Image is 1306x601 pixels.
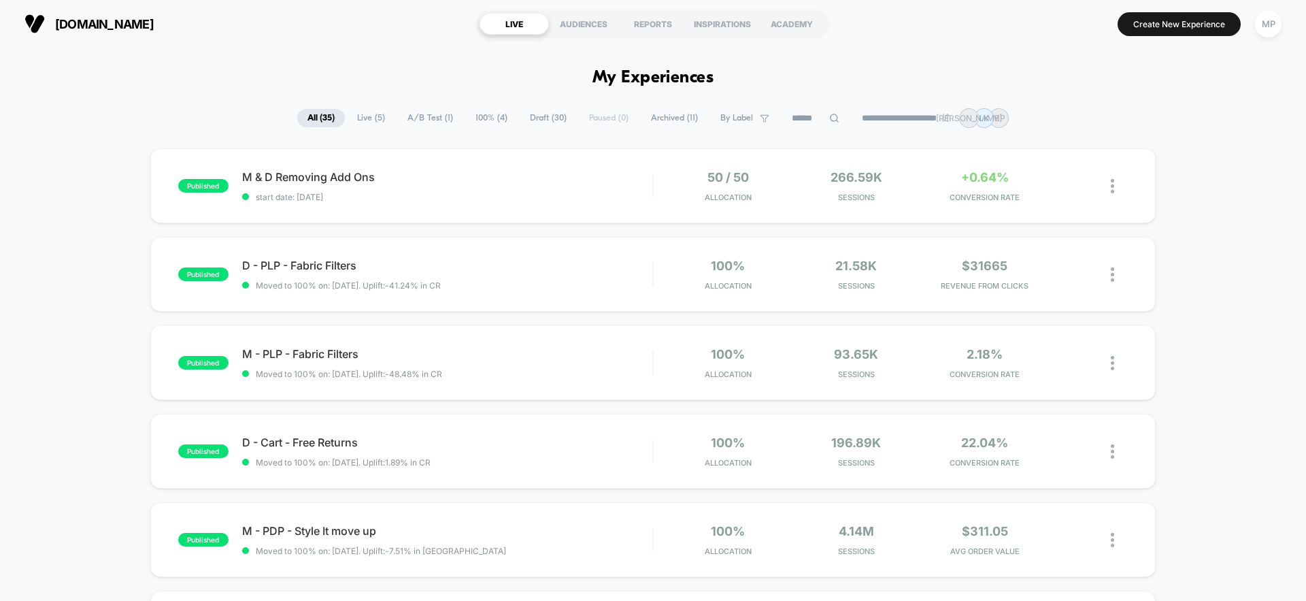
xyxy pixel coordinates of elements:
span: published [178,267,229,281]
span: D - Cart - Free Returns [242,436,652,449]
span: 50 / 50 [707,170,749,184]
div: MP [1255,11,1282,37]
img: Visually logo [24,14,45,34]
span: D - PLP - Fabric Filters [242,259,652,272]
span: Archived ( 11 ) [641,109,708,127]
span: Moved to 100% on: [DATE] . Uplift: -7.51% in [GEOGRAPHIC_DATA] [256,546,506,556]
span: Sessions [796,370,918,379]
span: published [178,356,229,370]
span: 100% [711,524,745,538]
span: Allocation [705,370,752,379]
span: CONVERSION RATE [924,458,1045,468]
span: M - PDP - Style It move up [242,524,652,538]
span: Allocation [705,458,752,468]
div: INSPIRATIONS [688,13,757,35]
img: close [1111,533,1114,547]
span: M & D Removing Add Ons [242,170,652,184]
span: Moved to 100% on: [DATE] . Uplift: -41.24% in CR [256,280,441,291]
span: M - PLP - Fabric Filters [242,347,652,361]
span: Sessions [796,193,918,202]
button: [DOMAIN_NAME] [20,13,158,35]
button: MP [1251,10,1286,38]
span: REVENUE FROM CLICKS [924,281,1045,291]
span: By Label [720,113,753,123]
span: Moved to 100% on: [DATE] . Uplift: 1.89% in CR [256,457,431,468]
span: Allocation [705,281,752,291]
span: 93.65k [834,347,878,361]
img: close [1111,267,1114,282]
span: published [178,533,229,547]
span: 4.14M [839,524,874,538]
img: close [1111,444,1114,459]
span: Allocation [705,547,752,556]
span: $31665 [962,259,1007,273]
span: CONVERSION RATE [924,370,1045,379]
span: Sessions [796,281,918,291]
span: [DOMAIN_NAME] [55,17,154,31]
span: published [178,444,229,458]
span: start date: [DATE] [242,192,652,202]
button: Create New Experience [1118,12,1241,36]
span: All ( 35 ) [297,109,345,127]
span: Sessions [796,547,918,556]
span: 100% [711,347,745,361]
span: 100% [711,259,745,273]
span: A/B Test ( 1 ) [397,109,463,127]
span: AVG ORDER VALUE [924,547,1045,556]
div: REPORTS [618,13,688,35]
span: 100% [711,436,745,450]
span: Moved to 100% on: [DATE] . Uplift: -48.48% in CR [256,369,442,379]
span: Live ( 5 ) [347,109,395,127]
span: published [178,179,229,193]
span: Sessions [796,458,918,468]
span: CONVERSION RATE [924,193,1045,202]
span: 22.04% [961,436,1008,450]
span: $311.05 [962,524,1008,538]
span: Draft ( 30 ) [520,109,577,127]
span: 2.18% [967,347,1003,361]
span: +0.64% [961,170,1009,184]
h1: My Experiences [592,68,714,88]
img: close [1111,179,1114,193]
div: LIVE [480,13,549,35]
span: 196.89k [831,436,881,450]
span: Allocation [705,193,752,202]
span: 21.58k [835,259,877,273]
img: close [1111,356,1114,370]
div: AUDIENCES [549,13,618,35]
p: [PERSON_NAME] [936,113,1002,123]
span: 100% ( 4 ) [465,109,518,127]
div: ACADEMY [757,13,826,35]
span: 266.59k [831,170,882,184]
